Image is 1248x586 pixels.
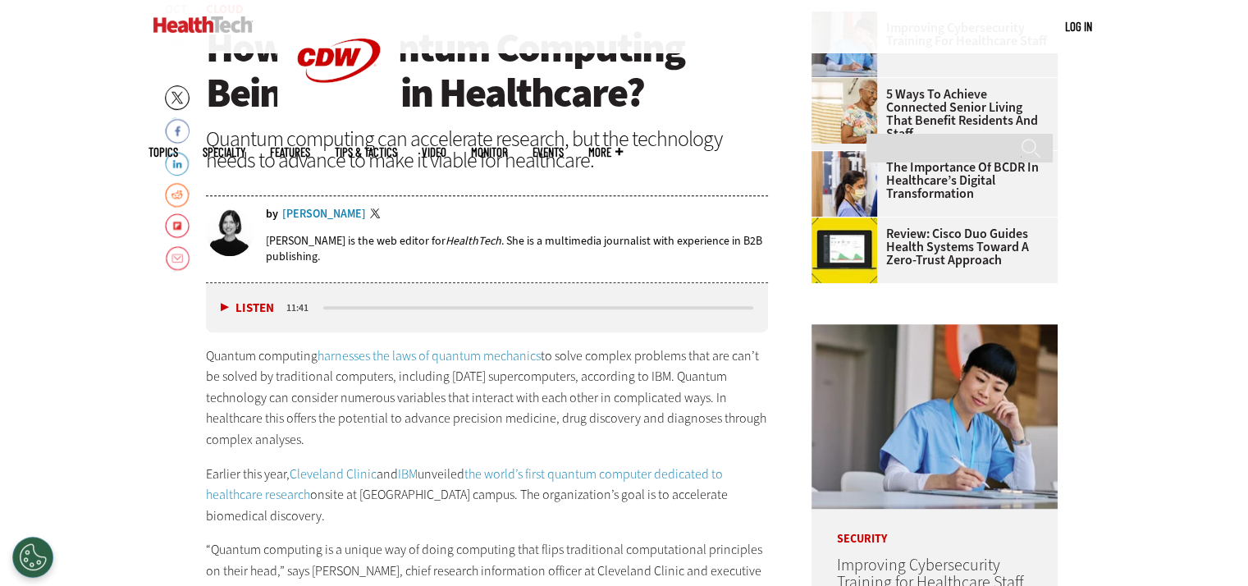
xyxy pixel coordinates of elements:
a: Twitter [370,208,385,222]
a: Review: Cisco Duo Guides Health Systems Toward a Zero-Trust Approach [811,227,1048,267]
p: [PERSON_NAME] is the web editor for . She is a multimedia journalist with experience in B2B publi... [266,233,769,264]
button: Listen [221,302,274,314]
button: Open Preferences [12,537,53,578]
p: Quantum computing to solve complex problems that are can’t be solved by traditional computers, in... [206,346,769,451]
a: CDW [277,108,400,126]
a: The Importance of BCDR in Healthcare’s Digital Transformation [811,161,1048,200]
a: the world’s first quantum computer dedicated to healthcare research [206,465,723,504]
a: Events [533,146,564,158]
p: Security [811,509,1058,545]
div: duration [284,300,321,315]
div: Cookies Settings [12,537,53,578]
a: harnesses the laws of quantum mechanics [318,347,541,364]
em: HealthTech [446,233,501,249]
img: Jordan Scott [206,208,254,256]
span: Topics [149,146,178,158]
img: nurse studying on computer [811,324,1058,509]
a: IBM [398,465,418,483]
p: Earlier this year, and unveiled onsite at [GEOGRAPHIC_DATA] campus. The organization’s goal is to... [206,464,769,527]
a: Doctors reviewing tablet [811,151,885,164]
a: Cleveland Clinic [290,465,377,483]
a: [PERSON_NAME] [282,208,366,220]
span: More [588,146,623,158]
div: User menu [1065,18,1092,35]
a: Video [422,146,446,158]
a: Log in [1065,19,1092,34]
span: Specialty [203,146,245,158]
a: Tips & Tactics [335,146,397,158]
img: Doctors reviewing tablet [811,151,877,217]
span: by [266,208,278,220]
a: Cisco Duo [811,217,885,231]
a: MonITor [471,146,508,158]
div: media player [206,283,769,332]
a: Features [270,146,310,158]
img: Cisco Duo [811,217,877,283]
img: Home [153,16,253,33]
